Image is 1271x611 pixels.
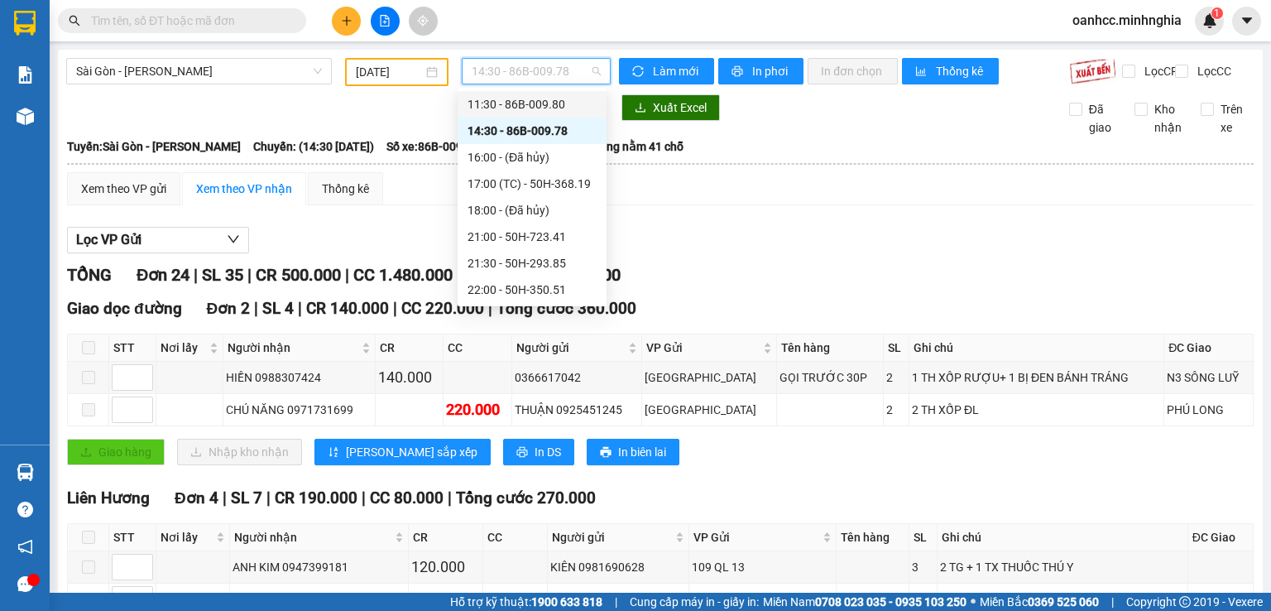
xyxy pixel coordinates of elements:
span: | [393,299,397,318]
span: search [69,15,80,26]
span: Trên xe [1214,100,1254,137]
span: SL 35 [202,265,243,285]
div: 109 QL 13 [692,590,833,609]
div: 40.000 [486,588,544,611]
th: STT [109,524,156,551]
th: CC [444,334,511,362]
span: ⚪️ [971,599,976,605]
span: Người nhận [234,528,391,546]
td: Sài Gòn [642,362,777,394]
span: | [448,488,452,508]
span: Hỗ trợ kỹ thuật: [450,593,602,611]
button: printerIn phơi [718,58,803,84]
th: SL [909,524,938,551]
span: | [488,299,492,318]
span: Giao dọc đường [67,299,182,318]
span: Tổng cước 270.000 [456,488,596,508]
span: Nơi lấy [161,528,213,546]
span: printer [516,446,528,459]
div: 11:30 - 86B-009.80 [468,95,597,113]
div: 14:30 - 86B-009.78 [468,122,597,140]
th: CC [483,524,548,551]
span: CC 80.000 [370,488,444,508]
span: Thống kê [936,62,986,80]
div: KIÊN 0981690628 [550,558,686,576]
span: Lọc VP Gửi [76,229,141,250]
span: Kho nhận [1148,100,1188,137]
span: down [227,233,240,246]
button: Lọc VP Gửi [67,227,249,253]
strong: 0369 525 060 [1028,595,1099,609]
div: 2 [886,368,906,387]
div: 2 TH XỐP ĐL [912,401,1161,419]
span: printer [600,446,612,459]
div: [GEOGRAPHIC_DATA] [645,368,774,387]
span: Làm mới [653,62,701,80]
th: Tên hàng [837,524,909,551]
div: 18:00 - (Đã hủy) [468,201,597,219]
td: PHÚ LONG [1164,394,1254,426]
div: [GEOGRAPHIC_DATA] [645,401,774,419]
img: logo-vxr [14,11,36,36]
span: Cung cấp máy in - giấy in: [630,593,759,611]
div: Xem theo VP gửi [81,180,166,198]
div: 17:00 (TC) - 50H-368.19 [468,175,597,193]
span: In phơi [752,62,790,80]
span: caret-down [1240,13,1254,28]
span: Đơn 24 [137,265,189,285]
button: syncLàm mới [619,58,714,84]
span: 14:30 - 86B-009.78 [472,59,602,84]
div: 140.000 [378,366,440,389]
img: warehouse-icon [17,464,34,481]
span: | [254,299,258,318]
div: 120.000 [411,556,480,579]
th: SL [884,334,909,362]
span: Xuất Excel [653,99,707,117]
span: | [223,488,227,508]
span: Tổng cước 360.000 [496,299,636,318]
div: 21:30 - 50H-293.85 [468,254,597,272]
div: Xem theo VP nhận [196,180,292,198]
span: Lọc CC [1191,62,1234,80]
span: CR 500.000 [256,265,341,285]
button: In đơn chọn [808,58,898,84]
span: Miền Nam [763,593,966,611]
span: Lọc CR [1138,62,1181,80]
div: 16:00 - (Đã hủy) [468,148,597,166]
img: solution-icon [17,66,34,84]
span: oanhcc.minhnghia [1059,10,1195,31]
div: GỌI TRƯỚC 30P [779,368,880,387]
span: Liên Hương [67,488,150,508]
span: VP Gửi [693,528,819,546]
span: | [266,488,271,508]
span: printer [731,65,746,79]
th: STT [109,334,156,362]
input: Tìm tên, số ĐT hoặc mã đơn [91,12,286,30]
div: 21:00 - 50H-723.41 [468,228,597,246]
span: Chuyến: (14:30 [DATE]) [253,137,374,156]
span: [PERSON_NAME] sắp xếp [346,443,477,461]
span: aim [417,15,429,26]
span: Người gửi [516,339,625,357]
th: Ghi chú [938,524,1188,551]
button: downloadNhập kho nhận [177,439,302,465]
div: Thống kê [322,180,369,198]
div: 3 [912,558,934,576]
div: 2 [886,401,906,419]
strong: 1900 633 818 [531,595,602,609]
span: sort-ascending [328,446,339,459]
span: | [194,265,198,285]
th: ĐC Giao [1164,334,1254,362]
span: CR 140.000 [306,299,389,318]
span: Loại xe: Giường nằm 41 chỗ [539,137,683,156]
span: copyright [1179,596,1191,608]
span: question-circle [17,502,33,517]
th: Ghi chú [909,334,1164,362]
input: 14/10/2025 [356,63,422,81]
button: printerIn biên lai [587,439,679,465]
span: plus [341,15,353,26]
button: uploadGiao hàng [67,439,165,465]
b: Tuyến: Sài Gòn - [PERSON_NAME] [67,140,241,153]
div: ANH KIM 0947399181 [233,558,405,576]
span: CC 1.480.000 [353,265,453,285]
